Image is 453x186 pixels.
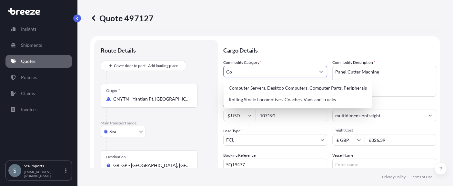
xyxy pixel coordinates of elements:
[109,128,116,135] span: Sea
[226,137,234,143] span: FCL
[101,126,146,137] button: Select transport
[21,26,36,32] p: Insights
[101,46,136,54] p: Route Details
[333,110,424,121] input: Full name
[224,66,315,77] input: Select a commodity type
[113,162,189,169] input: Destination
[382,174,406,180] p: Privacy Policy
[101,121,212,126] p: Main transport mode
[332,159,436,170] input: Enter name
[223,152,256,159] label: Booking Reference
[332,66,436,97] textarea: Panel Cutter Machine
[21,58,35,64] p: Quotes
[90,13,154,23] p: Quote 497127
[365,134,436,146] input: Enter amount
[315,66,327,77] button: Show suggestions
[13,167,16,174] span: S
[424,110,436,121] button: Show suggestions
[411,174,432,180] p: Terms of Use
[226,82,369,105] div: Suggestions
[21,74,37,81] p: Policies
[106,154,129,160] div: Destination
[256,110,327,121] input: Type amount
[21,106,37,113] p: Invoices
[114,63,178,69] span: Cover door to port - Add loading place
[223,103,327,108] span: Commodity Value
[21,90,35,97] p: Claims
[332,152,353,159] label: Vessel Name
[24,170,64,178] p: [EMAIL_ADDRESS][DOMAIN_NAME]
[223,159,327,170] input: Your internal reference
[226,82,369,94] div: Computer Servers, Desktop Computers, Computer Parts, Peripherals
[226,94,369,105] div: Rolling Stock: Locomotives, Coaches, Vans and Trucks
[332,59,375,66] label: Commodity Description
[113,96,189,102] input: Origin
[24,163,64,169] p: Sea Imports
[332,128,436,133] span: Freight Cost
[223,59,262,66] label: Commodity Category
[21,42,42,48] p: Shipments
[223,128,243,134] span: Load Type
[223,40,436,59] p: Cargo Details
[106,88,120,93] div: Origin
